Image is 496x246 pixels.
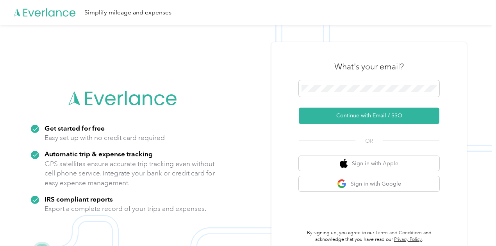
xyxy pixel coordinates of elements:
button: google logoSign in with Google [299,176,439,191]
a: Privacy Policy [394,237,422,242]
img: apple logo [340,159,348,168]
a: Terms and Conditions [375,230,422,236]
span: OR [355,137,383,145]
strong: Get started for free [45,124,105,132]
p: By signing up, you agree to our and acknowledge that you have read our . [299,230,439,243]
strong: IRS compliant reports [45,195,113,203]
p: Easy set up with no credit card required [45,133,165,143]
button: apple logoSign in with Apple [299,156,439,171]
p: GPS satellites ensure accurate trip tracking even without cell phone service. Integrate your bank... [45,159,215,188]
button: Continue with Email / SSO [299,108,439,124]
h3: What's your email? [334,61,404,72]
p: Export a complete record of your trips and expenses. [45,204,206,214]
img: google logo [337,179,347,189]
div: Simplify mileage and expenses [84,8,171,18]
strong: Automatic trip & expense tracking [45,150,153,158]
